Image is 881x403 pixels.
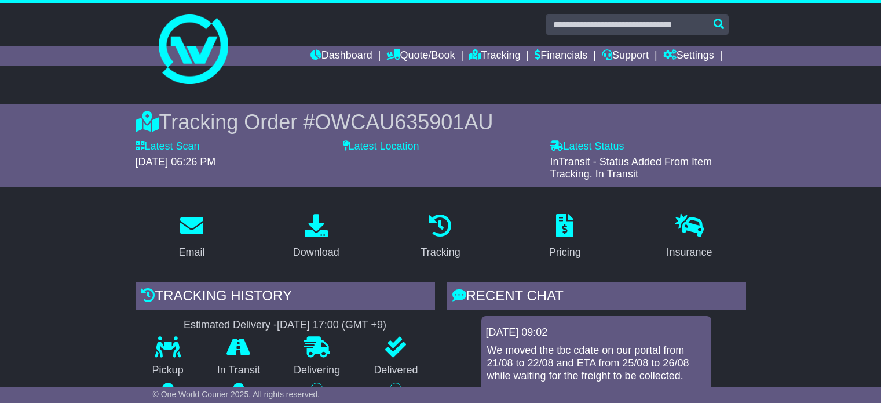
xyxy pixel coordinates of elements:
div: Estimated Delivery - [136,319,435,332]
a: Tracking [469,46,520,66]
div: Download [293,245,339,260]
a: Insurance [659,210,720,264]
p: In Transit [200,364,277,377]
span: © One World Courier 2025. All rights reserved. [153,390,320,399]
a: Support [602,46,649,66]
a: Quote/Book [386,46,455,66]
div: Email [178,245,204,260]
a: Email [171,210,212,264]
span: [DATE] 06:26 PM [136,156,216,168]
div: RECENT CHAT [447,282,746,313]
p: Pickup [136,364,200,377]
div: Tracking Order # [136,110,746,135]
p: We moved the tbc cdate on our portal from 21/08 to 22/08 and ETA from 25/08 to 26/08 while waitin... [487,344,705,382]
a: Pricing [542,210,588,264]
label: Latest Status [550,140,624,153]
div: [DATE] 09:02 [486,326,707,339]
label: Latest Location [343,140,419,153]
div: Tracking [421,245,460,260]
a: Tracking [413,210,467,264]
label: Latest Scan [136,140,200,153]
p: Delivered [357,364,434,377]
span: OWCAU635901AU [315,110,493,134]
div: Tracking history [136,282,435,313]
span: InTransit - Status Added From Item Tracking. In Transit [550,156,712,180]
p: Delivering [277,364,357,377]
div: Insurance [667,245,712,260]
a: Download [286,210,347,264]
a: Financials [535,46,587,66]
div: [DATE] 17:00 (GMT +9) [277,319,386,332]
a: Settings [663,46,714,66]
div: Pricing [549,245,581,260]
a: Dashboard [310,46,372,66]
